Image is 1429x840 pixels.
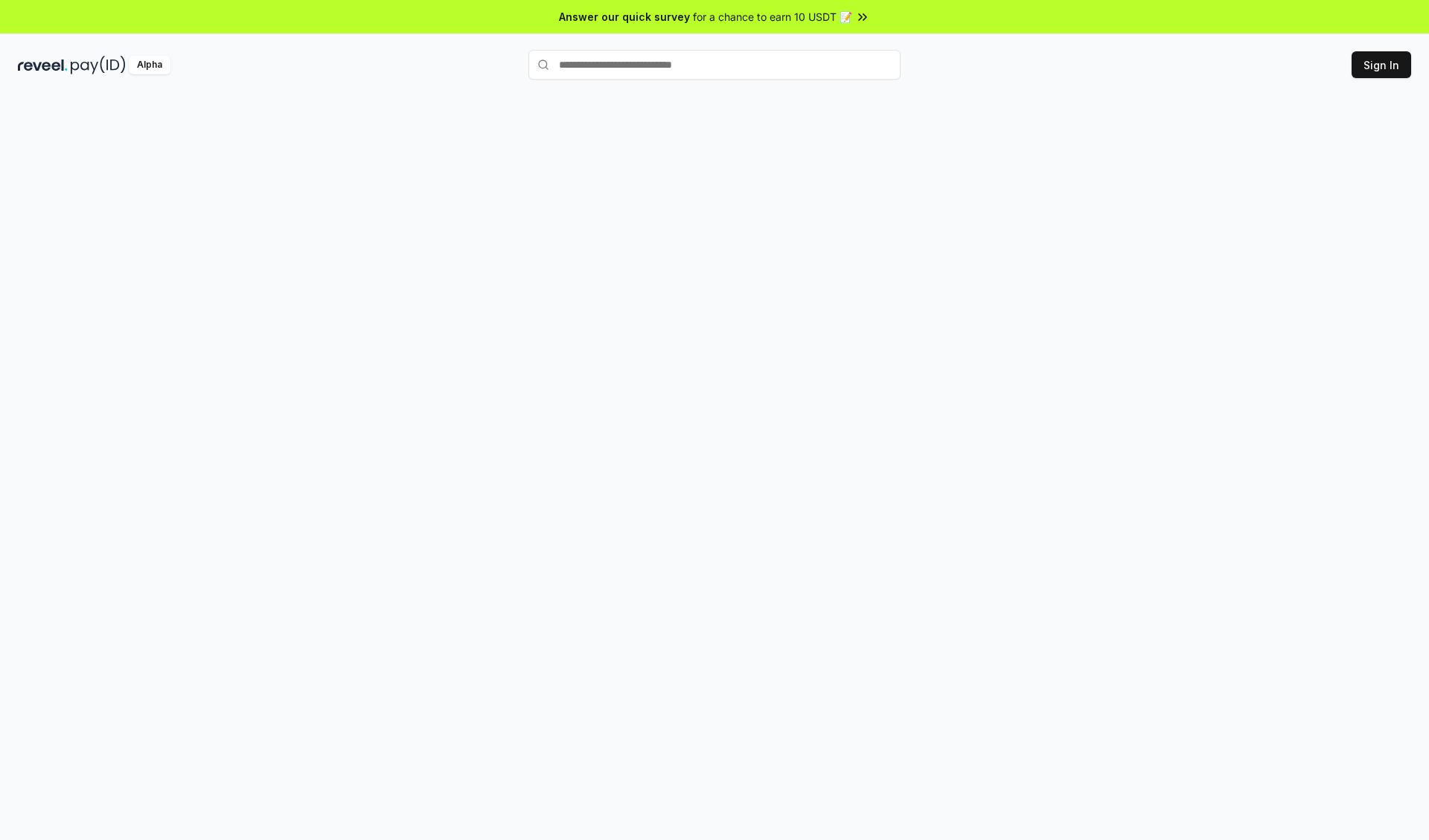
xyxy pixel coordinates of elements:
span: for a chance to earn 10 USDT 📝 [693,9,852,25]
button: Sign In [1352,51,1411,78]
div: Alpha [129,56,170,74]
span: Answer our quick survey [559,9,690,25]
img: pay_id [71,56,126,74]
img: reveel_dark [18,56,68,74]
